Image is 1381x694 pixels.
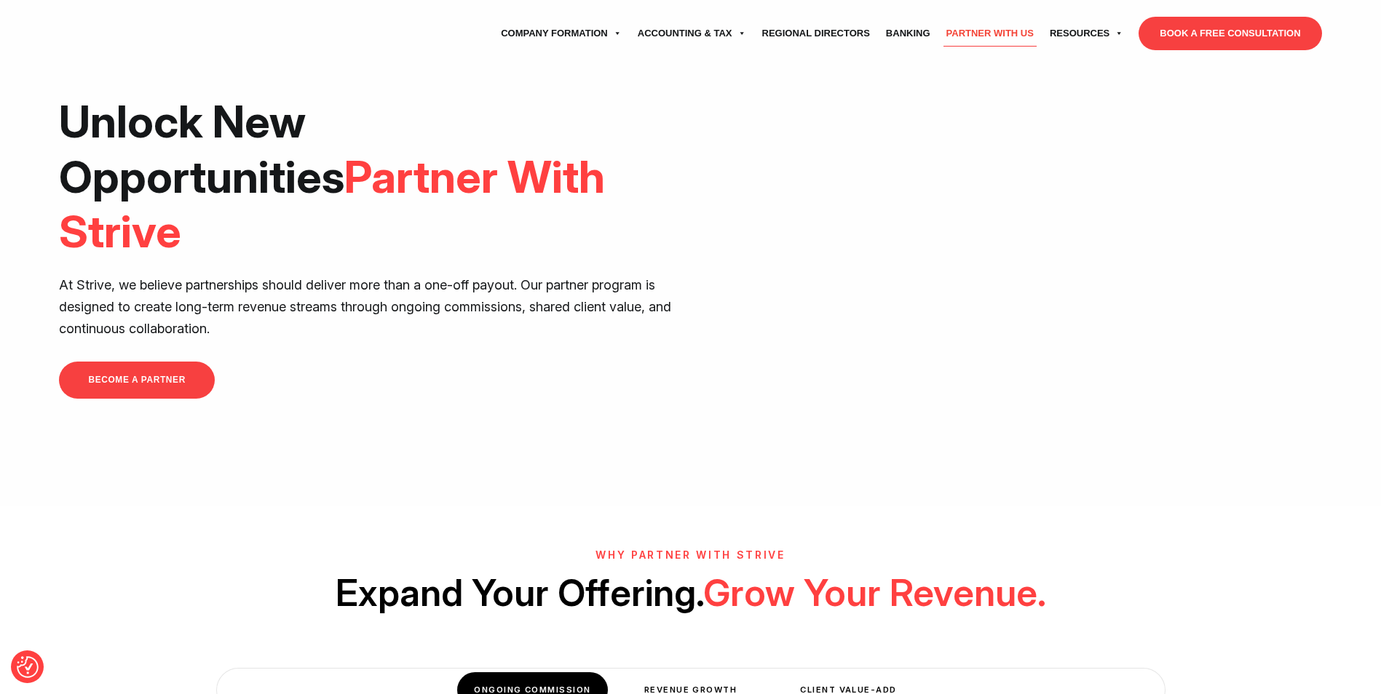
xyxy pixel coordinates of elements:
p: At Strive, we believe partnerships should deliver more than a one-off payout. Our partner program... [59,274,680,340]
span: Partner With Strive [59,150,605,259]
span: Grow Your Revenue. [703,570,1046,615]
a: Company Formation [493,13,630,54]
img: Revisit consent button [17,656,39,678]
a: Banking [878,13,938,54]
iframe: <br /> [701,95,1321,443]
img: svg+xml;nitro-empty-id=MTU3OjExNQ==-1;base64,PHN2ZyB2aWV3Qm94PSIwIDAgNzU4IDI1MSIgd2lkdGg9Ijc1OCIg... [59,15,168,52]
button: Consent Preferences [17,656,39,678]
h1: Unlock New Opportunities [59,95,680,260]
a: Accounting & Tax [630,13,754,54]
a: BOOK A FREE CONSULTATION [1139,17,1321,50]
a: BECOME A PARTNER [59,362,215,399]
a: Regional Directors [754,13,878,54]
a: Partner with Us [938,13,1042,54]
a: Resources [1042,13,1131,54]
